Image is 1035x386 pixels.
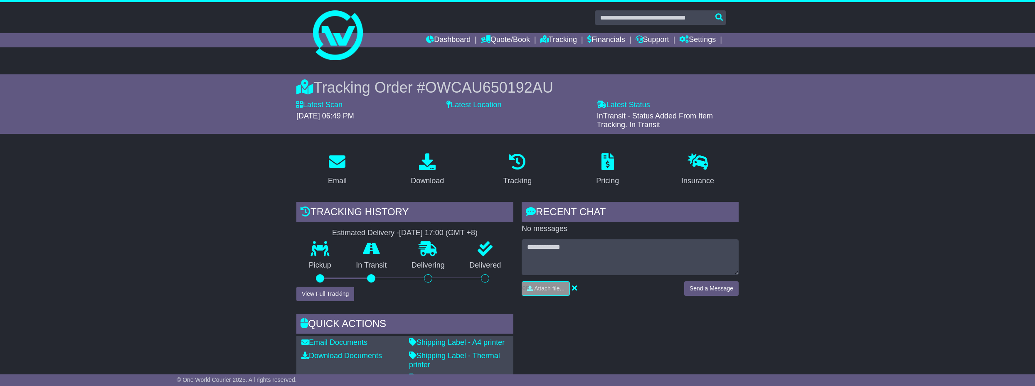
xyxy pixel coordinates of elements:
[296,229,513,238] div: Estimated Delivery -
[426,33,471,47] a: Dashboard
[597,101,650,110] label: Latest Status
[587,33,625,47] a: Financials
[405,150,449,189] a: Download
[684,281,739,296] button: Send a Message
[522,202,739,224] div: RECENT CHAT
[296,202,513,224] div: Tracking history
[409,338,505,347] a: Shipping Label - A4 printer
[591,150,624,189] a: Pricing
[296,314,513,336] div: Quick Actions
[498,150,537,189] a: Tracking
[540,33,577,47] a: Tracking
[301,338,367,347] a: Email Documents
[446,101,501,110] label: Latest Location
[596,175,619,187] div: Pricing
[409,374,477,382] a: Consignment Note
[301,352,382,360] a: Download Documents
[676,150,720,189] a: Insurance
[296,112,354,120] span: [DATE] 06:49 PM
[399,229,478,238] div: [DATE] 17:00 (GMT +8)
[328,175,347,187] div: Email
[323,150,352,189] a: Email
[296,287,354,301] button: View Full Tracking
[399,261,457,270] p: Delivering
[296,261,344,270] p: Pickup
[409,352,500,369] a: Shipping Label - Thermal printer
[681,175,714,187] div: Insurance
[296,101,343,110] label: Latest Scan
[481,33,530,47] a: Quote/Book
[503,175,532,187] div: Tracking
[522,224,739,234] p: No messages
[344,261,399,270] p: In Transit
[177,376,297,383] span: © One World Courier 2025. All rights reserved.
[296,79,739,96] div: Tracking Order #
[411,175,444,187] div: Download
[679,33,716,47] a: Settings
[457,261,514,270] p: Delivered
[425,79,553,96] span: OWCAU650192AU
[636,33,669,47] a: Support
[597,112,713,129] span: InTransit - Status Added From Item Tracking. In Transit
